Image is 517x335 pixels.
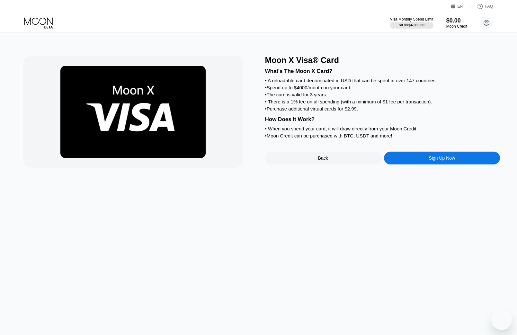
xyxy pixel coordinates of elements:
[390,17,433,22] div: Visa Monthly Spend Limit
[399,23,424,27] div: $0.00 / $4,000.00
[265,106,500,111] div: • Purchase additional virtual cards for $2.99.
[265,85,500,90] div: • Spend up to $4000/month on your card.
[446,17,467,24] div: $0.00
[384,152,500,164] div: Sign Up Now
[458,4,463,9] div: EN
[265,78,500,83] div: • A reloadable card denominated in USD that can be spent in over 147 countries!
[265,133,500,138] div: • Moon Credit can be purchased with BTC, USDT and more!
[265,126,500,131] div: • When you spend your card, it will draw directly from your Moon Credit.
[446,17,467,29] div: $0.00Moon Credit
[485,4,493,9] div: FAQ
[446,24,467,29] div: Moon Credit
[265,68,500,75] div: What's The Moon X Card?
[318,155,328,161] div: Back
[390,17,433,29] div: Visa Monthly Spend Limit$0.00/$4,000.00
[265,99,500,104] div: • There is a 1% fee on all spending (with a minimum of $1 fee per transaction).
[470,3,493,10] div: FAQ
[491,309,512,330] iframe: Botão para abrir a janela de mensagens
[265,152,381,164] div: Back
[429,155,455,161] div: Sign Up Now
[265,116,500,123] div: How Does It Work?
[265,56,500,65] div: Moon X Visa® Card
[265,92,500,97] div: • The card is valid for 3 years.
[451,3,470,10] div: EN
